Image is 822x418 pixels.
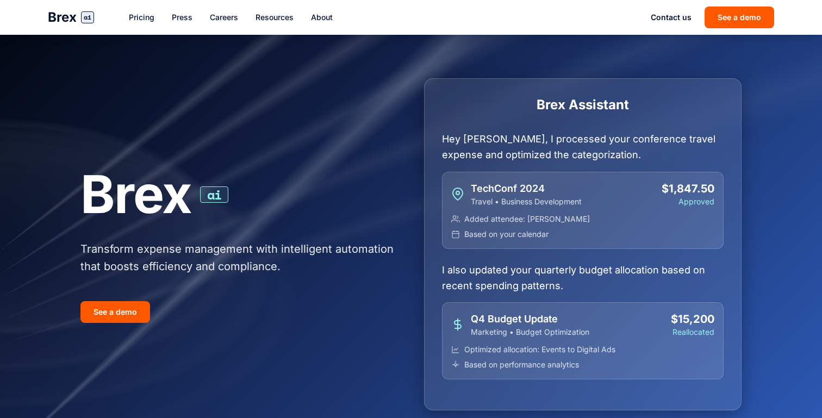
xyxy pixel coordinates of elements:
[471,181,582,196] h4: TechConf 2024
[471,327,589,338] p: Marketing • Budget Optimization
[471,196,582,207] p: Travel • Business Development
[172,12,192,23] a: Press
[442,96,724,114] h3: Brex Assistant
[464,214,590,224] span: Added attendee: [PERSON_NAME]
[442,262,724,294] p: I also updated your quarterly budget allocation based on recent spending patterns.
[662,181,714,196] div: $1,847.50
[311,12,333,23] a: About
[471,311,589,327] h4: Q4 Budget Update
[200,186,228,203] span: ai
[705,7,774,28] button: See a demo
[671,327,714,338] div: Reallocated
[442,131,724,163] p: Hey [PERSON_NAME], I processed your conference travel expense and optimized the categorization.
[48,9,77,26] span: Brex
[80,240,398,275] p: Transform expense management with intelligent automation that boosts efficiency and compliance.
[210,12,238,23] a: Careers
[48,9,94,26] a: Brexai
[662,196,714,207] div: Approved
[81,11,94,23] span: ai
[80,166,398,223] h1: Brex
[464,344,615,355] span: Optimized allocation: Events to Digital Ads
[256,12,294,23] a: Resources
[129,12,154,23] a: Pricing
[464,229,549,240] span: Based on your calendar
[671,311,714,327] div: $15,200
[651,12,692,23] a: Contact us
[464,359,579,370] span: Based on performance analytics
[80,301,150,323] button: See a demo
